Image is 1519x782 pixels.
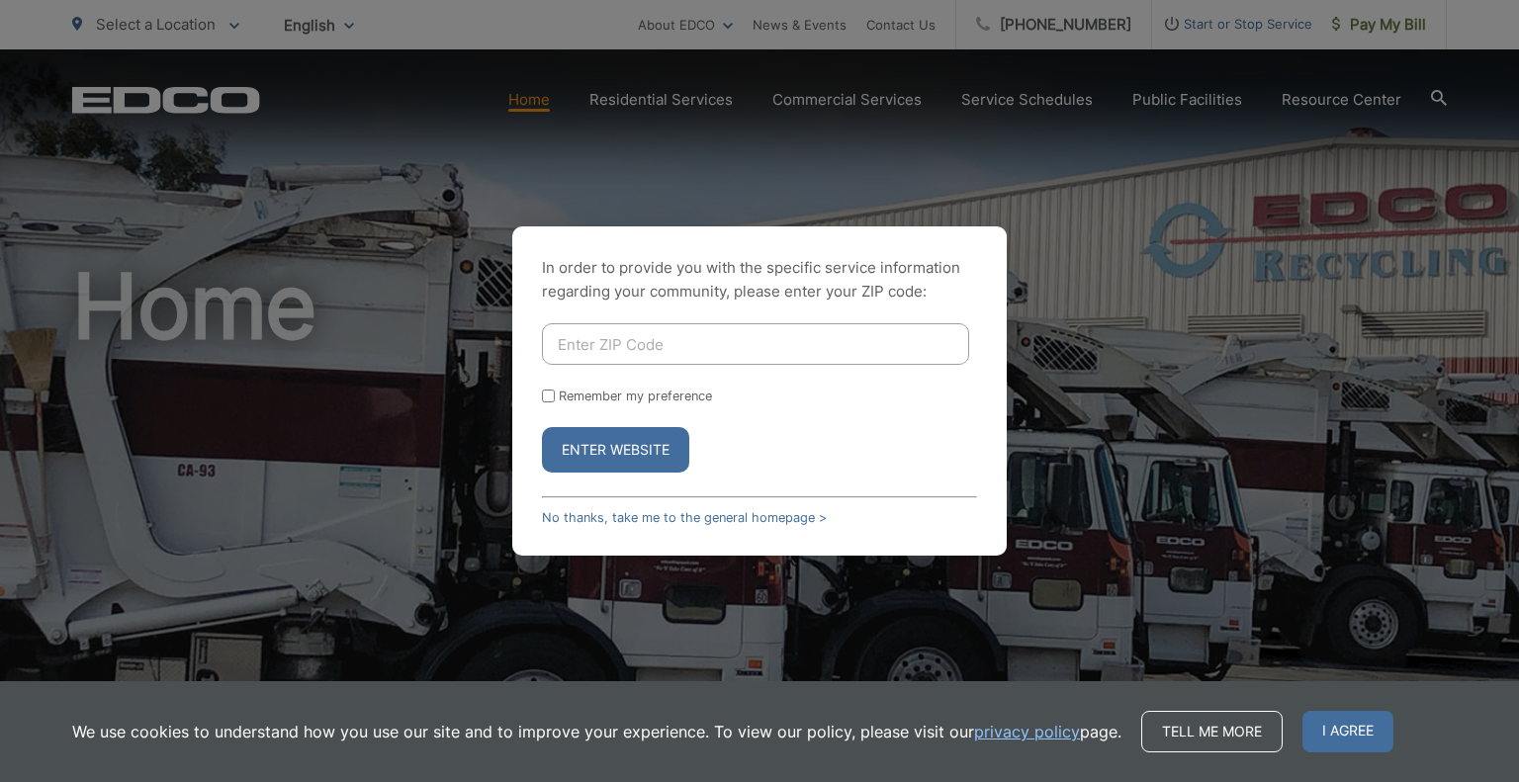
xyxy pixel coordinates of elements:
a: No thanks, take me to the general homepage > [542,510,827,525]
a: Tell me more [1141,711,1283,752]
a: privacy policy [974,720,1080,743]
p: In order to provide you with the specific service information regarding your community, please en... [542,256,977,304]
span: I agree [1302,711,1393,752]
input: Enter ZIP Code [542,323,969,365]
label: Remember my preference [559,389,712,403]
p: We use cookies to understand how you use our site and to improve your experience. To view our pol... [72,720,1121,743]
button: Enter Website [542,427,689,473]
